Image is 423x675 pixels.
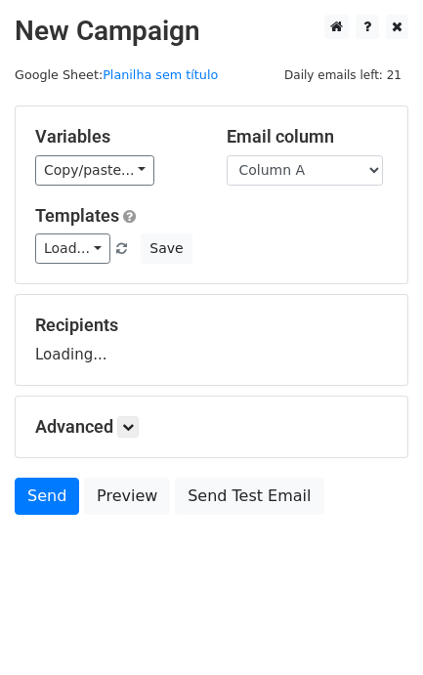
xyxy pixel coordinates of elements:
span: Daily emails left: 21 [277,64,408,86]
button: Save [141,233,191,264]
h5: Email column [227,126,389,148]
a: Copy/paste... [35,155,154,186]
h5: Advanced [35,416,388,438]
a: Templates [35,205,119,226]
small: Google Sheet: [15,67,218,82]
h2: New Campaign [15,15,408,48]
a: Planilha sem título [103,67,218,82]
h5: Variables [35,126,197,148]
a: Send [15,478,79,515]
a: Load... [35,233,110,264]
a: Preview [84,478,170,515]
div: Loading... [35,315,388,365]
a: Daily emails left: 21 [277,67,408,82]
a: Send Test Email [175,478,323,515]
h5: Recipients [35,315,388,336]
